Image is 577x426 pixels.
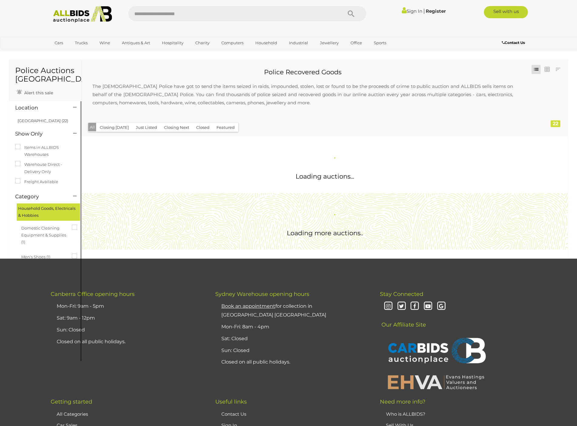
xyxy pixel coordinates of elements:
[71,38,92,48] a: Trucks
[380,398,425,405] span: Need more info?
[213,123,238,132] button: Featured
[18,118,68,123] a: [GEOGRAPHIC_DATA] (22)
[215,291,309,297] span: Sydney Warehouse opening hours
[15,88,55,97] a: Alert this sale
[502,39,526,46] a: Contact Us
[426,8,446,14] a: Register
[15,194,64,200] h4: Category
[285,38,312,48] a: Industrial
[220,321,365,333] li: Mon-Fri: 8am - 4pm
[132,123,161,132] button: Just Listed
[57,411,88,417] a: All Categories
[17,203,80,221] div: Household Goods, Electricals & Hobbies
[88,123,96,132] button: All
[15,178,58,185] label: Freight Available
[336,6,366,21] button: Search
[220,333,365,345] li: Sat: Closed
[217,38,247,48] a: Computers
[86,76,519,113] p: The [DEMOGRAPHIC_DATA] Police have got to send the items seized in raids, impounded, stolen, lost...
[287,229,363,237] span: Loading more auctions..
[436,301,447,312] i: Google
[55,324,200,336] li: Sun: Closed
[551,120,560,127] div: 22
[347,38,366,48] a: Office
[383,301,394,312] i: Instagram
[384,374,488,390] img: EHVA | Evans Hastings Valuers and Auctioneers
[158,38,187,48] a: Hospitality
[50,6,116,23] img: Allbids.com.au
[221,411,246,417] a: Contact Us
[251,38,281,48] a: Household
[15,66,75,83] h1: Police Auctions [GEOGRAPHIC_DATA]
[15,144,75,158] label: Items in ALLBIDS Warehouses
[96,123,133,132] button: Closing [DATE]
[55,336,200,348] li: Closed on all public holidays.
[51,291,135,297] span: Canberra Office opening hours
[380,312,426,328] span: Our Affiliate Site
[15,131,64,137] h4: Show Only
[316,38,343,48] a: Jewellery
[221,303,326,318] a: Book an appointmentfor collection in [GEOGRAPHIC_DATA] [GEOGRAPHIC_DATA]
[160,123,193,132] button: Closing Next
[386,411,425,417] a: Who is ALLBIDS?
[51,38,67,48] a: Cars
[191,38,213,48] a: Charity
[409,301,420,312] i: Facebook
[220,356,365,368] li: Closed on all public holidays.
[215,398,247,405] span: Useful links
[502,40,525,45] b: Contact Us
[484,6,528,18] a: Sell with us
[220,345,365,357] li: Sun: Closed
[193,123,213,132] button: Closed
[15,161,75,175] label: Warehouse Direct - Delivery Only
[51,398,92,405] span: Getting started
[296,173,354,180] span: Loading auctions...
[55,300,200,312] li: Mon-Fri: 9am - 5pm
[23,90,53,96] span: Alert this sale
[370,38,390,48] a: Sports
[21,223,67,246] span: Domestic Cleaning Equipment & Supplies (1)
[21,252,67,260] span: Men's Shoes (1)
[423,301,433,312] i: Youtube
[221,303,275,309] u: Book an appointment
[15,105,64,111] h4: Location
[86,69,519,75] h2: Police Recovered Goods
[55,312,200,324] li: Sat: 9am - 12pm
[118,38,154,48] a: Antiques & Art
[423,8,425,14] span: |
[96,38,114,48] a: Wine
[51,48,102,58] a: [GEOGRAPHIC_DATA]
[384,331,488,371] img: CARBIDS Auctionplace
[380,291,423,297] span: Stay Connected
[402,8,422,14] a: Sign In
[396,301,407,312] i: Twitter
